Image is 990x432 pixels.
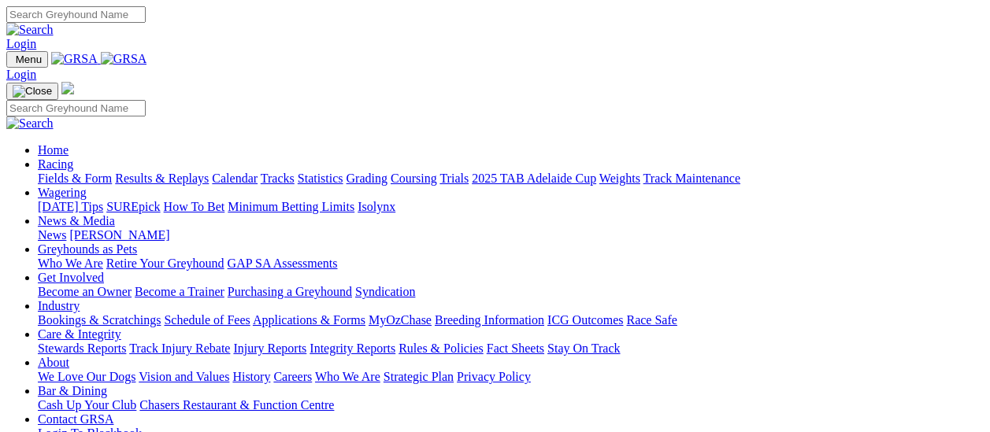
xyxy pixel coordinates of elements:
[115,172,209,185] a: Results & Replays
[38,299,80,312] a: Industry
[487,342,544,355] a: Fact Sheets
[547,313,623,327] a: ICG Outcomes
[384,370,454,383] a: Strategic Plan
[38,398,136,412] a: Cash Up Your Club
[13,85,52,98] img: Close
[643,172,740,185] a: Track Maintenance
[228,200,354,213] a: Minimum Betting Limits
[391,172,437,185] a: Coursing
[69,228,169,242] a: [PERSON_NAME]
[38,200,103,213] a: [DATE] Tips
[6,6,146,23] input: Search
[261,172,295,185] a: Tracks
[355,285,415,298] a: Syndication
[435,313,544,327] a: Breeding Information
[273,370,312,383] a: Careers
[51,52,98,66] img: GRSA
[38,271,104,284] a: Get Involved
[106,200,160,213] a: SUREpick
[228,285,352,298] a: Purchasing a Greyhound
[38,257,984,271] div: Greyhounds as Pets
[139,370,229,383] a: Vision and Values
[6,83,58,100] button: Toggle navigation
[38,313,161,327] a: Bookings & Scratchings
[38,242,137,256] a: Greyhounds as Pets
[38,186,87,199] a: Wagering
[233,342,306,355] a: Injury Reports
[6,116,54,131] img: Search
[228,257,338,270] a: GAP SA Assessments
[315,370,380,383] a: Who We Are
[6,51,48,68] button: Toggle navigation
[599,172,640,185] a: Weights
[129,342,230,355] a: Track Injury Rebate
[358,200,395,213] a: Isolynx
[101,52,147,66] img: GRSA
[38,327,121,341] a: Care & Integrity
[38,384,107,397] a: Bar & Dining
[457,370,531,383] a: Privacy Policy
[38,214,115,227] a: News & Media
[16,54,42,65] span: Menu
[38,157,73,171] a: Racing
[38,257,103,270] a: Who We Are
[38,342,984,356] div: Care & Integrity
[135,285,224,298] a: Become a Trainer
[38,172,984,186] div: Racing
[38,285,984,299] div: Get Involved
[6,37,36,50] a: Login
[38,285,132,298] a: Become an Owner
[139,398,334,412] a: Chasers Restaurant & Function Centre
[369,313,432,327] a: MyOzChase
[38,313,984,327] div: Industry
[347,172,387,185] a: Grading
[310,342,395,355] a: Integrity Reports
[38,356,69,369] a: About
[399,342,484,355] a: Rules & Policies
[38,200,984,214] div: Wagering
[547,342,620,355] a: Stay On Track
[164,313,250,327] a: Schedule of Fees
[164,200,225,213] a: How To Bet
[38,370,135,383] a: We Love Our Dogs
[472,172,596,185] a: 2025 TAB Adelaide Cup
[6,23,54,37] img: Search
[253,313,365,327] a: Applications & Forms
[38,370,984,384] div: About
[38,228,66,242] a: News
[38,412,113,426] a: Contact GRSA
[232,370,270,383] a: History
[38,398,984,412] div: Bar & Dining
[439,172,469,185] a: Trials
[38,172,112,185] a: Fields & Form
[106,257,224,270] a: Retire Your Greyhound
[38,143,69,157] a: Home
[212,172,258,185] a: Calendar
[626,313,677,327] a: Race Safe
[38,342,126,355] a: Stewards Reports
[298,172,343,185] a: Statistics
[38,228,984,242] div: News & Media
[6,68,36,81] a: Login
[61,82,74,94] img: logo-grsa-white.png
[6,100,146,116] input: Search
